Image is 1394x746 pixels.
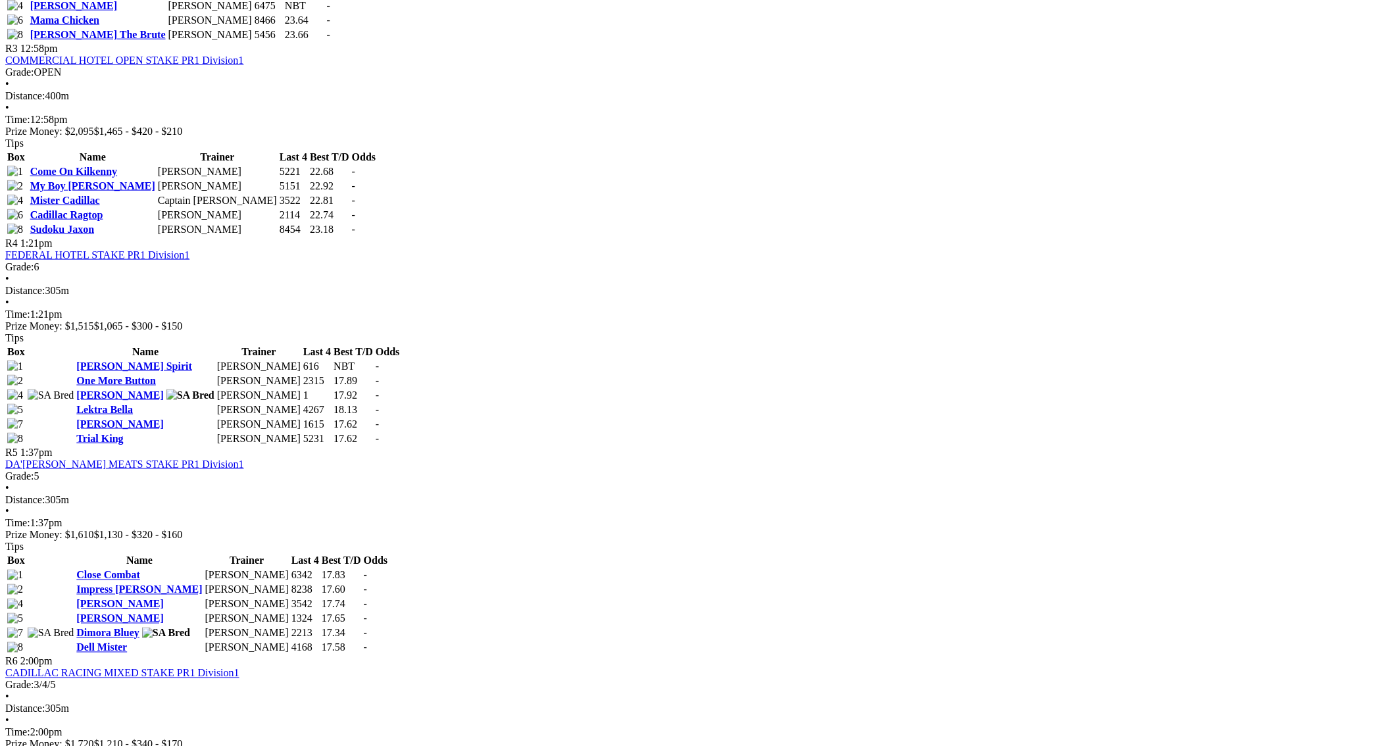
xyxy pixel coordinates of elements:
th: Name [76,345,215,359]
td: [PERSON_NAME] [216,432,301,445]
img: 2 [7,375,23,387]
th: Odds [375,345,400,359]
div: 1:37pm [5,518,1389,530]
span: - [376,404,379,415]
img: 7 [7,628,23,639]
span: - [364,599,367,610]
a: Impress [PERSON_NAME] [76,584,202,595]
img: 2 [7,584,23,596]
td: 22.81 [309,194,350,207]
th: Trainer [157,151,278,164]
span: Time: [5,309,30,320]
a: Close Combat [76,570,139,581]
span: - [364,570,367,581]
img: 2 [7,180,23,192]
span: - [376,361,379,372]
td: [PERSON_NAME] [205,627,289,640]
a: [PERSON_NAME] The Brute [30,29,166,40]
img: 8 [7,433,23,445]
td: 17.92 [333,389,374,402]
span: • [5,102,9,113]
span: • [5,482,9,493]
td: [PERSON_NAME] [157,165,278,178]
span: 1:21pm [20,237,53,249]
td: 18.13 [333,403,374,416]
a: Mister Cadillac [30,195,100,206]
img: SA Bred [142,628,190,639]
div: 1:21pm [5,309,1389,320]
td: [PERSON_NAME] [157,223,278,236]
th: Odds [351,151,376,164]
span: • [5,273,9,284]
span: Box [7,555,25,566]
a: Lektra Bella [76,404,133,415]
td: [PERSON_NAME] [205,598,289,611]
td: [PERSON_NAME] [157,180,278,193]
a: Dell Mister [76,642,127,653]
span: R6 [5,656,18,667]
a: [PERSON_NAME] Spirit [76,361,192,372]
span: Tips [5,137,24,149]
a: Cadillac Ragtop [30,209,103,220]
a: [PERSON_NAME] [76,613,163,624]
td: 5221 [279,165,308,178]
span: 2:00pm [20,656,53,667]
span: - [327,14,330,26]
span: - [352,166,355,177]
td: 23.18 [309,223,350,236]
span: Tips [5,332,24,343]
div: Prize Money: $1,610 [5,530,1389,541]
td: 5231 [303,432,332,445]
span: - [376,418,379,430]
td: 8454 [279,223,308,236]
span: Box [7,346,25,357]
th: Best T/D [333,345,374,359]
div: 12:58pm [5,114,1389,126]
span: - [364,642,367,653]
img: 8 [7,224,23,236]
td: 22.92 [309,180,350,193]
img: 7 [7,418,23,430]
div: 5 [5,470,1389,482]
img: 1 [7,361,23,372]
td: 1 [303,389,332,402]
div: Prize Money: $1,515 [5,320,1389,332]
th: Name [76,555,203,568]
a: FEDERAL HOTEL STAKE PR1 Division1 [5,249,189,261]
th: Last 4 [303,345,332,359]
td: 3542 [291,598,320,611]
span: - [376,389,379,401]
td: 23.64 [284,14,325,27]
td: 17.74 [321,598,362,611]
th: Best T/D [321,555,362,568]
img: 1 [7,166,23,178]
div: 305m [5,494,1389,506]
td: 1615 [303,418,332,431]
img: 8 [7,642,23,654]
th: Last 4 [279,151,308,164]
div: 400m [5,90,1389,102]
div: 305m [5,285,1389,297]
a: [PERSON_NAME] [76,389,163,401]
span: Time: [5,114,30,125]
div: 305m [5,703,1389,715]
span: • [5,506,9,517]
span: - [352,224,355,235]
span: $1,065 - $300 - $150 [94,320,183,332]
td: [PERSON_NAME] [168,28,253,41]
th: Best T/D [309,151,350,164]
td: 6342 [291,569,320,582]
img: SA Bred [166,389,214,401]
span: - [352,209,355,220]
td: NBT [333,360,374,373]
td: 22.68 [309,165,350,178]
span: Distance: [5,494,45,505]
td: 3522 [279,194,308,207]
span: Grade: [5,470,34,482]
a: Mama Chicken [30,14,99,26]
img: 1 [7,570,23,582]
span: Grade: [5,261,34,272]
div: OPEN [5,66,1389,78]
td: [PERSON_NAME] [216,403,301,416]
a: My Boy [PERSON_NAME] [30,180,155,191]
